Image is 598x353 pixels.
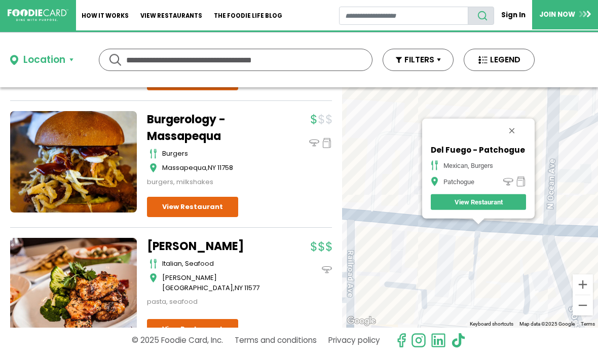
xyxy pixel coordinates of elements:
span: [PERSON_NAME][GEOGRAPHIC_DATA] [162,273,233,293]
a: Sign In [494,6,532,24]
button: Close [500,119,524,143]
div: italian, seafood [162,259,274,269]
button: LEGEND [464,49,535,71]
a: Burgerology - Massapequa [147,111,274,145]
div: Mexican, Burgers [443,161,493,169]
h5: Del Fuego - Patchogue [431,146,526,155]
img: cutlery_icon.png [431,160,438,170]
div: Location [23,53,65,67]
button: Keyboard shortcuts [470,321,513,328]
span: 11577 [244,283,259,293]
button: Zoom in [573,274,593,295]
a: Terms and conditions [235,331,317,349]
img: map_icon.svg [149,273,157,283]
span: 11758 [217,163,233,172]
img: FoodieCard; Eat, Drink, Save, Donate [8,9,68,21]
a: View Restaurant [147,197,238,217]
button: Location [10,53,73,67]
span: Massapequa [162,163,206,172]
img: Google [345,314,378,328]
img: linkedin.svg [431,333,446,348]
a: View Restaurant [147,319,238,339]
div: burgers [162,149,274,159]
div: Patchogue [443,178,474,185]
a: [PERSON_NAME] [147,238,274,255]
a: Terms [581,321,595,327]
a: Open this area in Google Maps (opens a new window) [345,314,378,328]
img: pickup_icon.svg [322,138,332,148]
span: NY [208,163,216,172]
input: restaurant search [339,7,469,25]
img: pickup_icon.png [516,176,526,187]
img: map_icon.svg [149,163,157,173]
img: cutlery_icon.svg [149,259,157,269]
img: tiktok.svg [451,333,466,348]
img: dinein_icon.svg [322,265,332,275]
span: NY [235,283,243,293]
span: Map data ©2025 Google [519,321,575,327]
p: © 2025 Foodie Card, Inc. [132,331,223,349]
a: View Restaurant [431,194,526,210]
img: dinein_icon.svg [309,138,319,148]
button: search [468,7,494,25]
div: pasta, seafood [147,297,274,307]
div: , [162,163,274,173]
button: Zoom out [573,295,593,315]
div: , [162,273,274,293]
img: dinein_icon.png [503,176,513,187]
img: cutlery_icon.svg [149,149,157,159]
div: burgers, milkshakes [147,177,274,187]
button: FILTERS [383,49,454,71]
img: map_icon.png [431,176,438,187]
a: Privacy policy [328,331,380,349]
div: Del Fuego - Patchogue [342,87,598,328]
svg: check us out on facebook [394,333,409,348]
